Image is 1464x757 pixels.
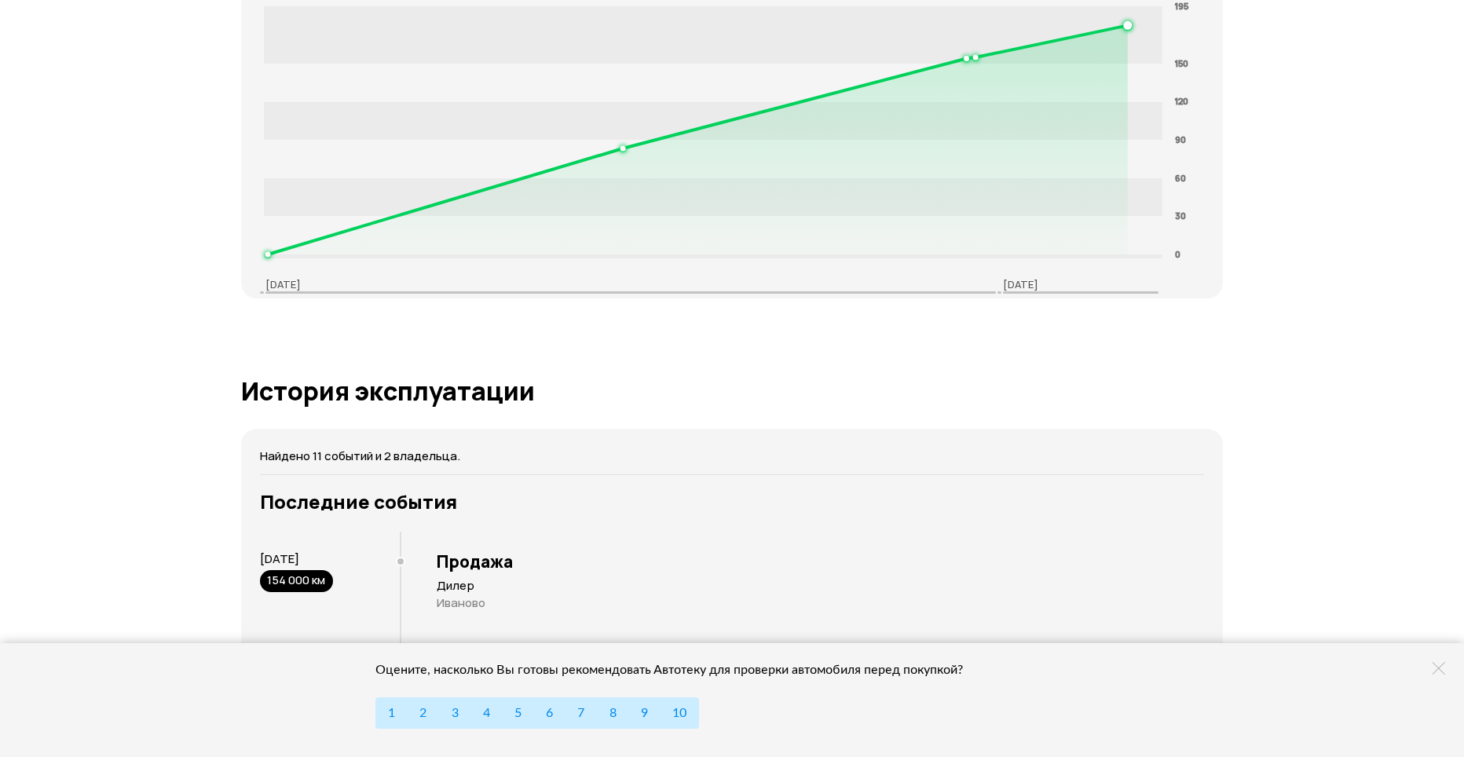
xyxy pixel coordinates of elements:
[407,697,439,729] button: 2
[437,578,1204,594] p: Дилер
[1003,277,1038,291] p: [DATE]
[672,707,686,719] span: 10
[660,697,699,729] button: 10
[452,707,459,719] span: 3
[375,697,408,729] button: 1
[533,697,565,729] button: 6
[438,697,470,729] button: 3
[1175,247,1180,259] tspan: 0
[596,697,628,729] button: 8
[502,697,534,729] button: 5
[437,551,1204,572] h3: Продажа
[514,707,522,719] span: 5
[1175,133,1186,145] tspan: 90
[1175,171,1186,183] tspan: 60
[1175,57,1188,68] tspan: 150
[1175,210,1186,221] tspan: 30
[260,550,299,567] span: [DATE]
[241,377,1223,405] h1: История эксплуатации
[265,277,301,291] p: [DATE]
[388,707,395,719] span: 1
[577,707,584,719] span: 7
[565,697,597,729] button: 7
[470,697,503,729] button: 4
[437,595,1204,611] p: Иваново
[628,697,661,729] button: 9
[1175,95,1188,107] tspan: 120
[419,707,426,719] span: 2
[483,707,490,719] span: 4
[260,570,333,592] div: 154 000 км
[546,707,553,719] span: 6
[260,448,1204,465] p: Найдено 11 событий и 2 владельца.
[641,707,648,719] span: 9
[260,491,1204,513] h3: Последние события
[609,707,617,719] span: 8
[375,662,984,678] div: Оцените, насколько Вы готовы рекомендовать Автотеку для проверки автомобиля перед покупкой?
